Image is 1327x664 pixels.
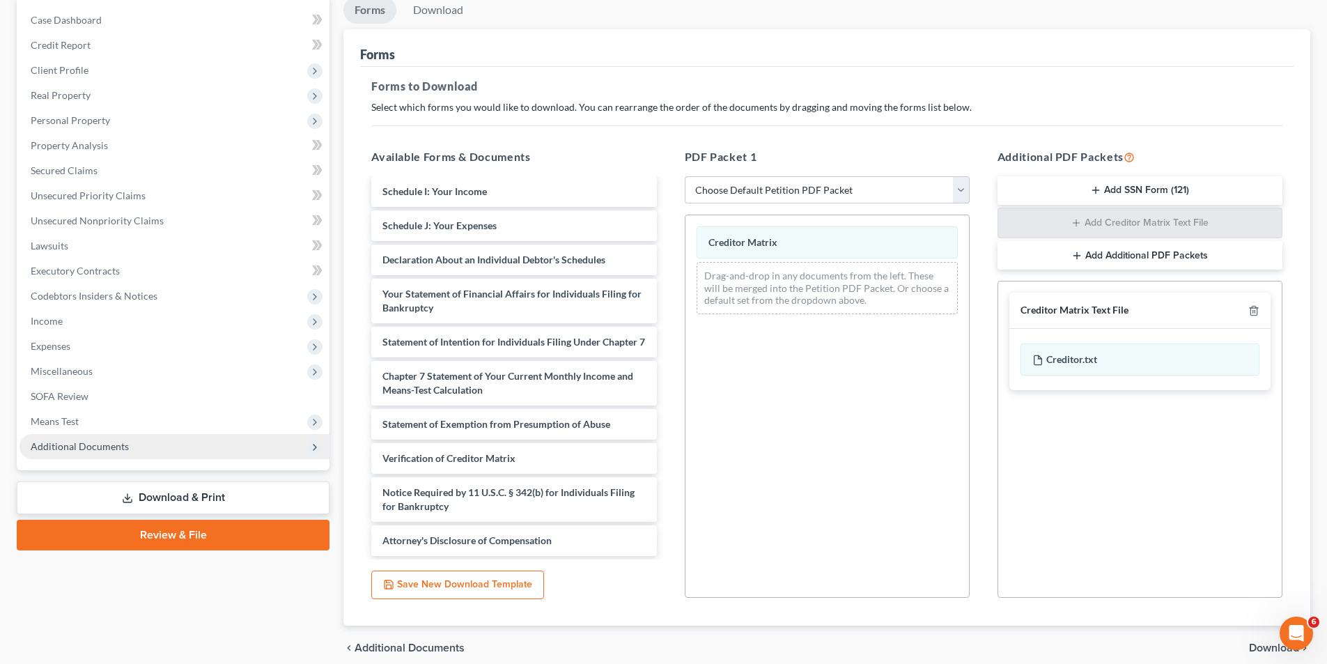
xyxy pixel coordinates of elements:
[20,133,329,158] a: Property Analysis
[31,390,88,402] span: SOFA Review
[382,452,515,464] span: Verification of Creditor Matrix
[343,642,465,654] a: chevron_left Additional Documents
[17,520,329,550] a: Review & File
[998,241,1282,270] button: Add Additional PDF Packets
[382,219,497,231] span: Schedule J: Your Expenses
[20,384,329,409] a: SOFA Review
[31,114,110,126] span: Personal Property
[20,208,329,233] a: Unsecured Nonpriority Claims
[31,64,88,76] span: Client Profile
[371,78,1282,95] h5: Forms to Download
[20,258,329,284] a: Executory Contracts
[1280,617,1313,650] iframe: Intercom live chat
[998,148,1282,165] h5: Additional PDF Packets
[31,340,70,352] span: Expenses
[31,139,108,151] span: Property Analysis
[17,481,329,514] a: Download & Print
[31,290,157,302] span: Codebtors Insiders & Notices
[998,208,1282,238] button: Add Creditor Matrix Text File
[20,33,329,58] a: Credit Report
[998,176,1282,206] button: Add SSN Form (121)
[31,215,164,226] span: Unsecured Nonpriority Claims
[31,440,129,452] span: Additional Documents
[1308,617,1319,628] span: 6
[31,164,98,176] span: Secured Claims
[371,148,656,165] h5: Available Forms & Documents
[343,642,355,654] i: chevron_left
[20,8,329,33] a: Case Dashboard
[1021,304,1128,317] div: Creditor Matrix Text File
[31,14,102,26] span: Case Dashboard
[31,315,63,327] span: Income
[382,288,642,314] span: Your Statement of Financial Affairs for Individuals Filing for Bankruptcy
[31,365,93,377] span: Miscellaneous
[382,370,633,396] span: Chapter 7 Statement of Your Current Monthly Income and Means-Test Calculation
[382,185,487,197] span: Schedule I: Your Income
[382,418,610,430] span: Statement of Exemption from Presumption of Abuse
[685,148,970,165] h5: PDF Packet 1
[20,183,329,208] a: Unsecured Priority Claims
[20,233,329,258] a: Lawsuits
[31,415,79,427] span: Means Test
[382,336,645,348] span: Statement of Intention for Individuals Filing Under Chapter 7
[31,190,146,201] span: Unsecured Priority Claims
[382,486,635,512] span: Notice Required by 11 U.S.C. § 342(b) for Individuals Filing for Bankruptcy
[355,642,465,654] span: Additional Documents
[31,89,91,101] span: Real Property
[371,100,1282,114] p: Select which forms you would like to download. You can rearrange the order of the documents by dr...
[1249,642,1299,654] span: Download
[360,46,395,63] div: Forms
[371,571,544,600] button: Save New Download Template
[708,236,777,248] span: Creditor Matrix
[31,39,91,51] span: Credit Report
[382,254,605,265] span: Declaration About an Individual Debtor's Schedules
[1021,343,1259,376] div: Creditor.txt
[382,534,552,546] span: Attorney's Disclosure of Compensation
[31,265,120,277] span: Executory Contracts
[31,240,68,252] span: Lawsuits
[697,262,958,314] div: Drag-and-drop in any documents from the left. These will be merged into the Petition PDF Packet. ...
[1249,642,1310,654] button: Download chevron_right
[20,158,329,183] a: Secured Claims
